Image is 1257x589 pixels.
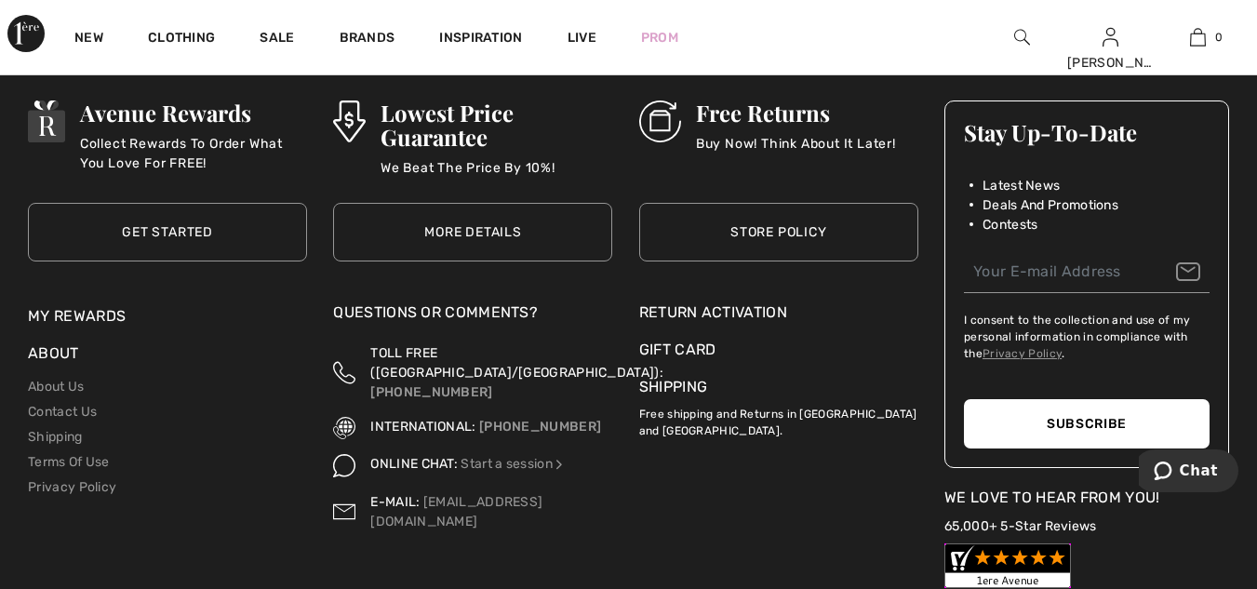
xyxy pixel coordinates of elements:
span: Deals And Promotions [983,195,1118,215]
div: [PERSON_NAME] [1067,53,1154,73]
a: Store Policy [639,203,918,261]
a: Clothing [148,30,215,49]
a: [EMAIL_ADDRESS][DOMAIN_NAME] [370,494,542,529]
a: My Rewards [28,307,126,325]
img: Online Chat [333,454,355,476]
iframe: Opens a widget where you can chat to one of our agents [1139,449,1238,496]
h3: Free Returns [696,100,896,125]
img: My Bag [1190,26,1206,48]
span: TOLL FREE ([GEOGRAPHIC_DATA]/[GEOGRAPHIC_DATA]): [370,345,662,381]
span: ONLINE CHAT: [370,456,458,472]
a: Live [568,28,596,47]
a: [PHONE_NUMBER] [479,419,601,435]
img: My Info [1103,26,1118,48]
span: 0 [1215,29,1223,46]
span: E-MAIL: [370,494,420,510]
p: Collect Rewards To Order What You Love For FREE! [80,134,307,171]
div: We Love To Hear From You! [944,487,1229,509]
h3: Stay Up-To-Date [964,120,1210,144]
span: INTERNATIONAL: [370,419,475,435]
img: 1ère Avenue [7,15,45,52]
button: Subscribe [964,399,1210,448]
p: Buy Now! Think About It Later! [696,134,896,171]
img: Toll Free (Canada/US) [333,343,355,402]
a: Sign In [1103,28,1118,46]
img: Contact us [333,492,355,531]
a: Gift Card [639,339,918,361]
p: Free shipping and Returns in [GEOGRAPHIC_DATA] and [GEOGRAPHIC_DATA]. [639,398,918,439]
a: Start a session [461,456,566,472]
img: Customer Reviews [944,543,1071,588]
a: [PHONE_NUMBER] [370,384,492,400]
h3: Avenue Rewards [80,100,307,125]
img: search the website [1014,26,1030,48]
img: Avenue Rewards [28,100,65,142]
a: 65,000+ 5-Star Reviews [944,518,1097,534]
a: Return Activation [639,301,918,324]
span: Contests [983,215,1037,234]
a: Prom [641,28,678,47]
a: Shipping [28,429,82,445]
a: About Us [28,379,84,395]
a: Get Started [28,203,307,261]
img: Online Chat [553,458,566,471]
img: Free Returns [639,100,681,142]
span: Latest News [983,176,1060,195]
p: We Beat The Price By 10%! [381,158,613,195]
a: Contact Us [28,404,97,420]
a: Brands [340,30,395,49]
img: International [333,417,355,439]
div: Questions or Comments? [333,301,612,333]
a: Sale [260,30,294,49]
div: About [28,342,307,374]
a: Privacy Policy [28,479,116,495]
a: Terms Of Use [28,454,110,470]
label: I consent to the collection and use of my personal information in compliance with the . [964,312,1210,362]
a: 0 [1155,26,1241,48]
input: Your E-mail Address [964,251,1210,293]
a: More Details [333,203,612,261]
a: Privacy Policy [983,347,1062,360]
h3: Lowest Price Guarantee [381,100,613,149]
span: Inspiration [439,30,522,49]
img: Lowest Price Guarantee [333,100,365,142]
a: Shipping [639,378,707,395]
a: New [74,30,103,49]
